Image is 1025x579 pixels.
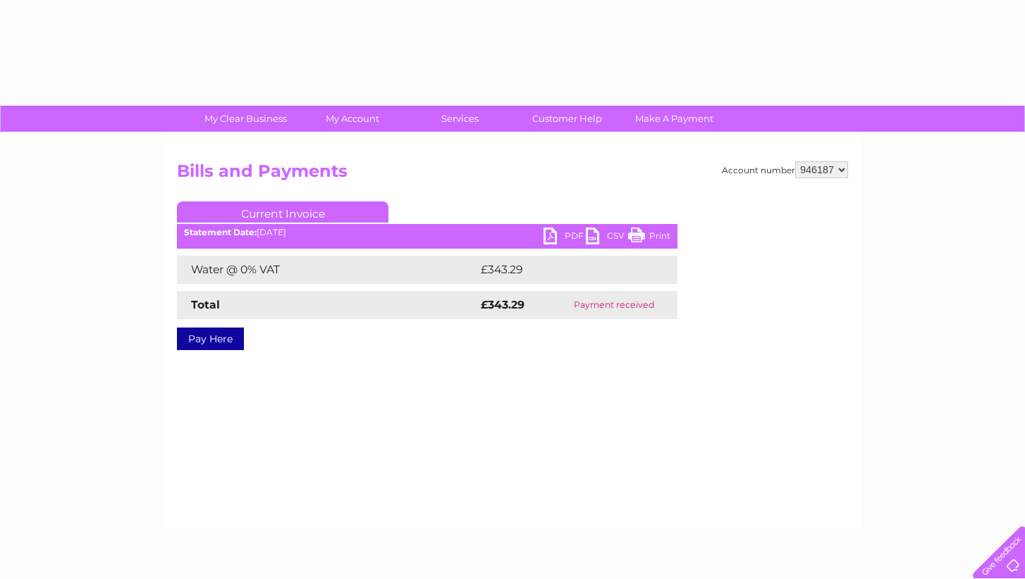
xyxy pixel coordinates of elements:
a: Current Invoice [177,201,388,223]
td: £343.29 [477,256,653,284]
a: My Account [295,106,411,132]
td: Payment received [551,291,677,319]
a: My Clear Business [188,106,304,132]
a: CSV [586,228,628,248]
a: Print [628,228,670,248]
a: Services [402,106,518,132]
strong: Total [191,298,220,311]
strong: £343.29 [481,298,524,311]
div: Account number [722,161,848,178]
div: [DATE] [177,228,677,237]
a: Customer Help [509,106,625,132]
a: Make A Payment [616,106,732,132]
h2: Bills and Payments [177,161,848,188]
a: PDF [544,228,586,248]
td: Water @ 0% VAT [177,256,477,284]
b: Statement Date: [184,227,257,237]
a: Pay Here [177,328,244,350]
